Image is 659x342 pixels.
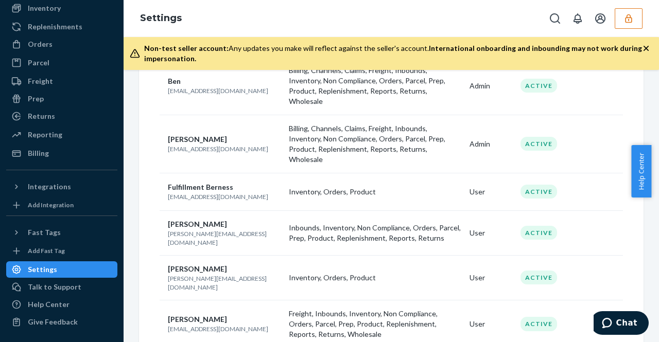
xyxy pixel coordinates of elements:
[590,8,611,29] button: Open account menu
[6,73,117,89] a: Freight
[567,8,588,29] button: Open notifications
[28,246,65,255] div: Add Fast Tag
[521,137,557,151] div: Active
[28,58,49,68] div: Parcel
[6,224,117,241] button: Fast Tags
[28,182,71,192] div: Integrations
[6,127,117,143] a: Reporting
[28,282,81,292] div: Talk to Support
[631,145,651,197] button: Help Center
[6,91,117,107] a: Prep
[594,311,649,337] iframe: Opens a widget where you can chat to one of our agents
[168,183,233,191] span: Fulfillment Berness
[28,201,74,209] div: Add Integration
[289,123,461,165] p: Billing, Channels, Claims, Freight, Inbounds, Inventory, Non Compliance, Orders, Parcel, Prep, Pr...
[28,3,61,13] div: Inventory
[289,273,461,283] p: Inventory, Orders, Product
[28,94,44,104] div: Prep
[521,226,557,240] div: Active
[168,77,181,85] span: Ben
[28,76,53,86] div: Freight
[521,185,557,199] div: Active
[289,223,461,243] p: Inbounds, Inventory, Non Compliance, Orders, Parcel, Prep, Product, Replenishment, Reports, Returns
[140,12,182,24] a: Settings
[6,279,117,295] button: Talk to Support
[465,255,516,300] td: User
[168,274,281,292] p: [PERSON_NAME][EMAIL_ADDRESS][DOMAIN_NAME]
[6,245,117,257] a: Add Fast Tag
[168,220,227,228] span: [PERSON_NAME]
[168,135,227,143] span: [PERSON_NAME]
[521,79,557,93] div: Active
[521,271,557,284] div: Active
[6,36,117,52] a: Orders
[168,325,281,333] p: [EMAIL_ADDRESS][DOMAIN_NAME]
[6,108,117,124] a: Returns
[465,57,516,115] td: Admin
[28,22,82,32] div: Replenishments
[28,317,78,327] div: Give Feedback
[168,192,281,201] p: [EMAIL_ADDRESS][DOMAIN_NAME]
[144,43,643,64] div: Any updates you make will reflect against the seller's account.
[168,229,281,247] p: [PERSON_NAME][EMAIL_ADDRESS][DOMAIN_NAME]
[289,309,461,339] p: Freight, Inbounds, Inventory, Non Compliance, Orders, Parcel, Prep, Product, Replenishment, Repor...
[6,261,117,278] a: Settings
[28,111,55,121] div: Returns
[168,86,281,95] p: [EMAIL_ADDRESS][DOMAIN_NAME]
[6,199,117,211] a: Add Integration
[6,19,117,35] a: Replenishments
[465,210,516,255] td: User
[6,314,117,330] button: Give Feedback
[465,173,516,210] td: User
[545,8,565,29] button: Open Search Box
[28,264,57,275] div: Settings
[6,296,117,313] a: Help Center
[465,115,516,173] td: Admin
[168,145,281,153] p: [EMAIL_ADDRESS][DOMAIN_NAME]
[28,130,62,140] div: Reporting
[28,148,49,158] div: Billing
[289,65,461,106] p: Billing, Channels, Claims, Freight, Inbounds, Inventory, Non Compliance, Orders, Parcel, Prep, Pr...
[289,187,461,197] p: Inventory, Orders, Product
[28,39,53,49] div: Orders
[6,55,117,71] a: Parcel
[132,4,190,33] ol: breadcrumbs
[28,299,70,310] div: Help Center
[168,315,227,323] span: [PERSON_NAME]
[521,317,557,331] div: Active
[6,178,117,195] button: Integrations
[6,145,117,161] a: Billing
[28,227,61,238] div: Fast Tags
[168,264,227,273] span: [PERSON_NAME]
[144,44,229,52] span: Non-test seller account:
